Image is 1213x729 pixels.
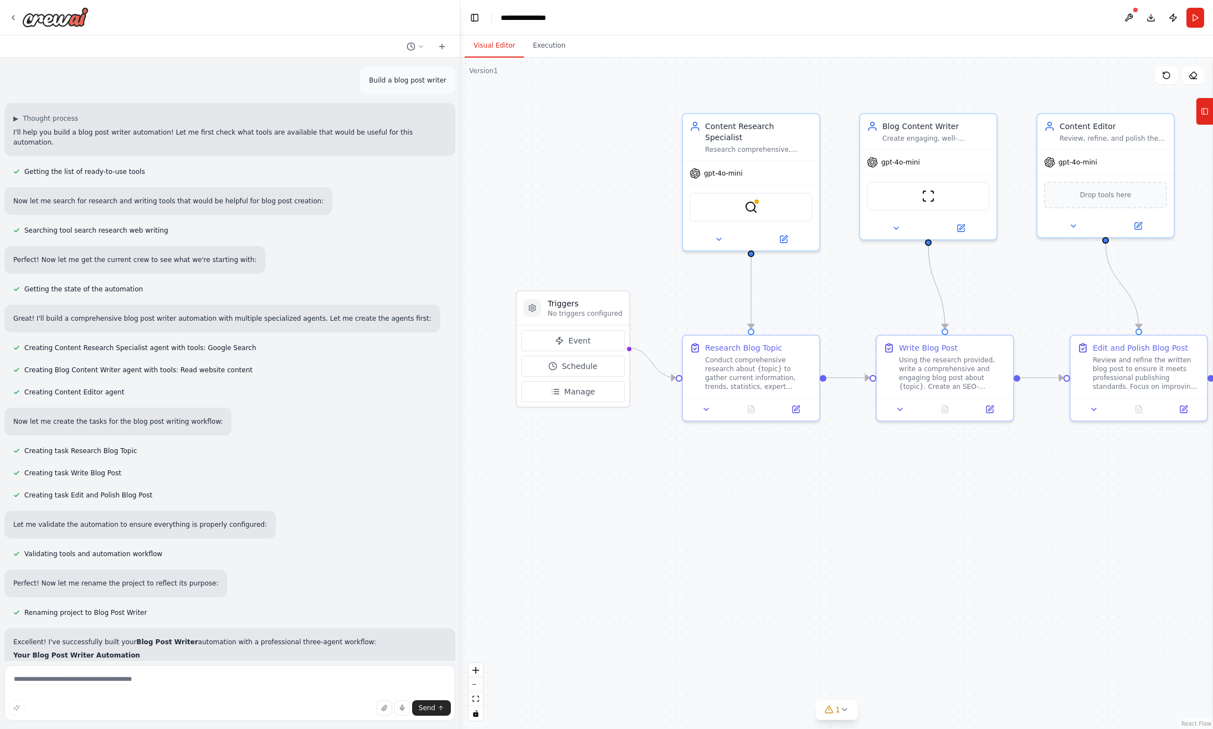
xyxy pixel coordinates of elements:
[469,663,483,677] button: zoom in
[22,7,89,27] img: Logo
[728,403,775,416] button: No output available
[564,386,595,397] span: Manage
[628,342,675,383] g: Edge from triggers to 98a84886-5642-46b8-aa99-220b0d930667
[24,446,137,455] span: Creating task Research Blog Topic
[13,578,218,588] p: Perfect! Now let me rename the project to reflect its purpose:
[923,245,950,328] g: Edge from 022d7691-0266-4ecf-a696-458c941adcd5 to 184be699-c6f8-478d-80be-8e2acfc82096
[705,121,813,143] div: Content Research Specialist
[521,381,625,402] button: Manage
[835,704,840,715] span: 1
[876,335,1014,422] div: Write Blog PostUsing the research provided, write a comprehensive and engaging blog post about {t...
[882,121,990,132] div: Blog Content Writer
[13,255,256,265] p: Perfect! Now let me get the current crew to see what we're starting with:
[1164,403,1202,416] button: Open in side panel
[1070,335,1208,422] div: Edit and Polish Blog PostReview and refine the written blog post to ensure it meets professional ...
[826,372,869,383] g: Edge from 98a84886-5642-46b8-aa99-220b0d930667 to 184be699-c6f8-478d-80be-8e2acfc82096
[469,706,483,721] button: toggle interactivity
[24,167,145,176] span: Getting the list of ready-to-use tools
[469,677,483,692] button: zoom out
[704,169,743,178] span: gpt-4o-mini
[705,145,813,154] div: Research comprehensive, current, and accurate information about {topic} to provide a solid founda...
[705,342,782,353] div: Research Blog Topic
[465,34,524,58] button: Visual Editor
[568,335,590,346] span: Event
[744,201,758,214] img: SerplyWebSearchTool
[524,34,574,58] button: Execution
[24,343,256,352] span: Creating Content Research Specialist agent with tools: Google Search
[24,491,152,500] span: Creating task Edit and Polish Blog Post
[1093,342,1188,353] div: Edit and Polish Blog Post
[1093,356,1200,391] div: Review and refine the written blog post to ensure it meets professional publishing standards. Foc...
[24,469,121,478] span: Creating task Write Blog Post
[970,403,1009,416] button: Open in side panel
[394,700,410,716] button: Click to speak your automation idea
[402,40,429,53] button: Switch to previous chat
[922,189,935,203] img: ScrapeWebsiteTool
[1060,134,1167,143] div: Review, refine, and polish the blog post to ensure it meets high editorial standards. Focus on cl...
[13,114,18,123] span: ▶
[369,75,446,85] p: Build a blog post writer
[136,638,198,646] strong: Blog Post Writer
[13,196,323,206] p: Now let me search for research and writing tools that would be helpful for blog post creation:
[501,12,560,23] nav: breadcrumb
[1181,721,1211,727] a: React Flow attribution
[881,158,920,167] span: gpt-4o-mini
[922,403,969,416] button: No output available
[882,134,990,143] div: Create engaging, well-structured, and SEO-optimized blog posts about {topic} that inform, educate...
[859,113,998,240] div: Blog Content WriterCreate engaging, well-structured, and SEO-optimized blog posts about {topic} t...
[705,356,813,391] div: Conduct comprehensive research about {topic} to gather current information, trends, statistics, e...
[1058,158,1097,167] span: gpt-4o-mini
[377,700,392,716] button: Upload files
[548,298,623,309] h3: Triggers
[929,222,992,235] button: Open in side panel
[752,233,815,246] button: Open in side panel
[24,285,143,294] span: Getting the state of the automation
[682,113,820,251] div: Content Research SpecialistResearch comprehensive, current, and accurate information about {topic...
[1116,403,1163,416] button: No output available
[467,10,482,25] button: Hide left sidebar
[24,366,253,374] span: Creating Blog Content Writer agent with tools: Read website content
[1080,189,1132,201] span: Drop tools here
[1100,243,1144,328] g: Edge from 9eea9781-817b-4e8f-982d-f24d78a2c63a to fb11ef42-0bbe-45dd-a164-adc4825f8ad5
[548,309,623,318] p: No triggers configured
[13,417,223,427] p: Now let me create the tasks for the blog post writing workflow:
[13,127,446,147] p: I'll help you build a blog post writer automation! Let me first check what tools are available th...
[562,361,597,372] span: Schedule
[815,700,858,720] button: 1
[419,704,435,712] span: Send
[777,403,815,416] button: Open in side panel
[23,114,78,123] span: Thought process
[13,520,267,530] p: Let me validate the automation to ensure everything is properly configured:
[899,342,958,353] div: Write Blog Post
[24,226,168,235] span: Searching tool search research web writing
[746,245,757,328] g: Edge from 1606a159-5f8e-42b2-b5b4-dfcde1ef2fbf to 98a84886-5642-46b8-aa99-220b0d930667
[24,550,162,558] span: Validating tools and automation workflow
[9,700,24,716] button: Improve this prompt
[1036,113,1175,238] div: Content EditorReview, refine, and polish the blog post to ensure it meets high editorial standard...
[13,314,431,324] p: Great! I'll build a comprehensive blog post writer automation with multiple specialized agents. L...
[521,356,625,377] button: Schedule
[1107,219,1169,233] button: Open in side panel
[469,663,483,721] div: React Flow controls
[13,637,446,647] p: Excellent! I've successfully built your automation with a professional three-agent workflow:
[13,114,78,123] button: ▶Thought process
[1060,121,1167,132] div: Content Editor
[469,66,498,75] div: Version 1
[469,692,483,706] button: fit view
[521,330,625,351] button: Event
[412,700,451,716] button: Send
[13,651,140,659] strong: Your Blog Post Writer Automation
[24,388,124,397] span: Creating Content Editor agent
[433,40,451,53] button: Start a new chat
[24,608,147,617] span: Renaming project to Blog Post Writer
[516,290,630,408] div: TriggersNo triggers configuredEventScheduleManage
[1020,372,1063,383] g: Edge from 184be699-c6f8-478d-80be-8e2acfc82096 to fb11ef42-0bbe-45dd-a164-adc4825f8ad5
[899,356,1006,391] div: Using the research provided, write a comprehensive and engaging blog post about {topic}. Create a...
[682,335,820,422] div: Research Blog TopicConduct comprehensive research about {topic} to gather current information, tr...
